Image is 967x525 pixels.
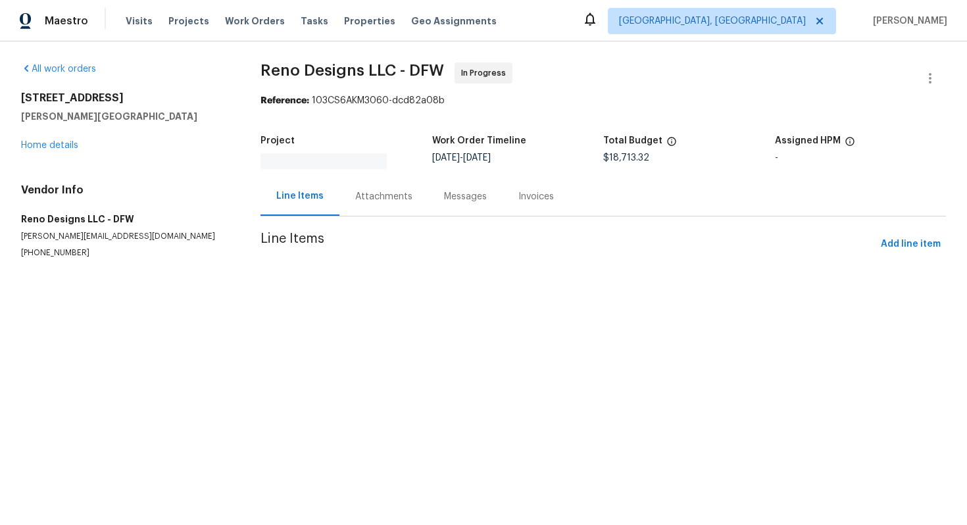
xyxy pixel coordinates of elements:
[21,184,229,197] h4: Vendor Info
[775,153,947,162] div: -
[868,14,947,28] span: [PERSON_NAME]
[260,96,309,105] b: Reference:
[21,247,229,259] p: [PHONE_NUMBER]
[21,91,229,105] h2: [STREET_ADDRESS]
[21,213,229,226] h5: Reno Designs LLC - DFW
[260,136,295,145] h5: Project
[845,136,855,153] span: The hpm assigned to this work order.
[168,14,209,28] span: Projects
[260,63,444,78] span: Reno Designs LLC - DFW
[225,14,285,28] span: Work Orders
[21,231,229,242] p: [PERSON_NAME][EMAIL_ADDRESS][DOMAIN_NAME]
[344,14,395,28] span: Properties
[603,136,662,145] h5: Total Budget
[518,190,554,203] div: Invoices
[775,136,841,145] h5: Assigned HPM
[444,190,487,203] div: Messages
[881,236,941,253] span: Add line item
[355,190,412,203] div: Attachments
[301,16,328,26] span: Tasks
[432,153,491,162] span: -
[260,94,946,107] div: 103CS6AKM3060-dcd82a08b
[45,14,88,28] span: Maestro
[603,153,649,162] span: $18,713.32
[461,66,511,80] span: In Progress
[276,189,324,203] div: Line Items
[432,153,460,162] span: [DATE]
[876,232,946,257] button: Add line item
[411,14,497,28] span: Geo Assignments
[432,136,526,145] h5: Work Order Timeline
[126,14,153,28] span: Visits
[260,232,876,257] span: Line Items
[666,136,677,153] span: The total cost of line items that have been proposed by Opendoor. This sum includes line items th...
[619,14,806,28] span: [GEOGRAPHIC_DATA], [GEOGRAPHIC_DATA]
[21,141,78,150] a: Home details
[21,110,229,123] h5: [PERSON_NAME][GEOGRAPHIC_DATA]
[21,64,96,74] a: All work orders
[463,153,491,162] span: [DATE]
